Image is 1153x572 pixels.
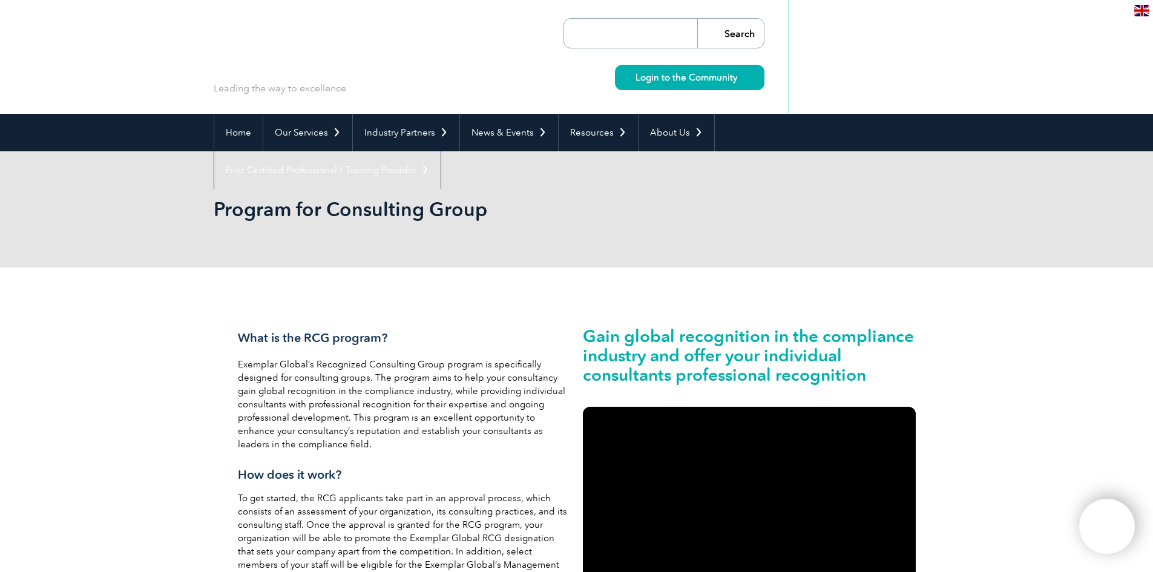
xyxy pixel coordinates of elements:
[583,326,916,384] h2: Gain global recognition in the compliance industry and offer your individual consultants professi...
[559,114,638,151] a: Resources
[214,114,263,151] a: Home
[1134,5,1149,16] img: en
[737,74,744,81] img: svg+xml;nitro-empty-id=MzY0OjIyMw==-1;base64,PHN2ZyB2aWV3Qm94PSIwIDAgMTEgMTEiIHdpZHRoPSIxMSIgaGVp...
[238,330,387,345] span: What is the RCG program?
[214,151,441,189] a: Find Certified Professional / Training Provider
[238,358,571,451] p: Exemplar Global’s Recognized Consulting Group program is specifically designed for consulting gro...
[263,114,352,151] a: Our Services
[639,114,714,151] a: About Us
[697,19,764,48] input: Search
[1092,511,1122,542] img: svg+xml;nitro-empty-id=MTg5MjoxMTY=-1;base64,PHN2ZyB2aWV3Qm94PSIwIDAgNDAwIDQwMCIgd2lkdGg9IjQwMCIg...
[214,82,346,95] p: Leading the way to excellence
[460,114,558,151] a: News & Events
[214,200,722,219] h2: Program for Consulting Group
[238,467,571,482] h3: How does it work?
[615,65,764,90] a: Login to the Community
[353,114,459,151] a: Industry Partners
